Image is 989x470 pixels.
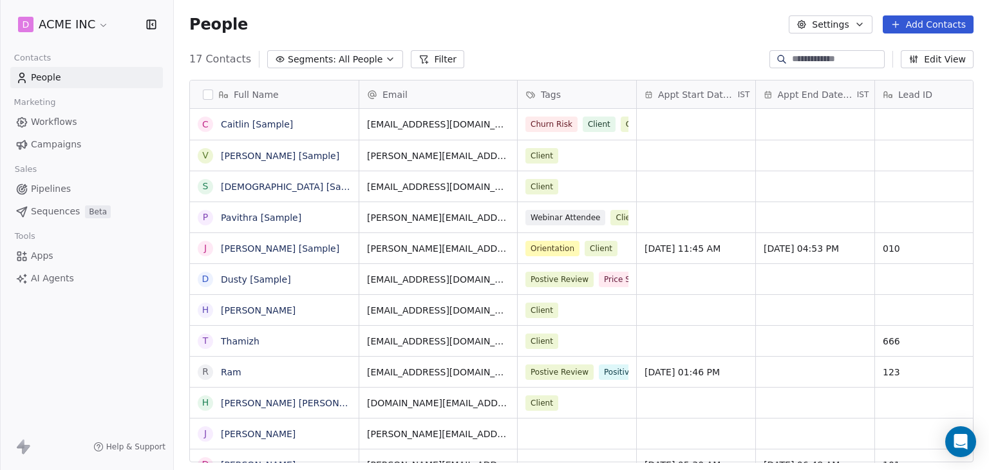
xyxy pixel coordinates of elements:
[883,366,986,379] span: 123
[221,367,241,377] a: Ram
[525,395,558,411] span: Client
[93,442,165,452] a: Help & Support
[221,305,296,315] a: [PERSON_NAME]
[764,242,867,255] span: [DATE] 04:53 PM
[15,14,111,35] button: DACME INC
[599,272,666,287] span: Price Sensitive
[637,80,755,108] div: Appt Start Date/TimeIST
[190,109,359,463] div: grid
[359,80,517,108] div: Email
[645,242,748,255] span: [DATE] 11:45 AM
[525,334,558,349] span: Client
[234,88,279,101] span: Full Name
[756,80,874,108] div: Appt End Date/TimeIST
[204,241,207,255] div: J
[585,241,617,256] span: Client
[525,117,578,132] span: Churn Risk
[518,80,636,108] div: Tags
[221,336,259,346] a: Thamizh
[382,88,408,101] span: Email
[189,52,251,67] span: 17 Contacts
[945,426,976,457] div: Open Intercom Messenger
[883,242,986,255] span: 010
[106,442,165,452] span: Help & Support
[367,335,509,348] span: [EMAIL_ADDRESS][DOMAIN_NAME]
[221,182,367,192] a: [DEMOGRAPHIC_DATA] [Sample]
[31,182,71,196] span: Pipelines
[10,134,163,155] a: Campaigns
[203,211,208,224] div: P
[10,67,163,88] a: People
[901,50,974,68] button: Edit View
[221,429,296,439] a: [PERSON_NAME]
[23,18,30,31] span: D
[202,272,209,286] div: D
[658,88,735,101] span: Appt Start Date/Time
[645,366,748,379] span: [DATE] 01:46 PM
[31,115,77,129] span: Workflows
[202,149,209,162] div: V
[367,242,509,255] span: [PERSON_NAME][EMAIL_ADDRESS][DOMAIN_NAME]
[367,118,509,131] span: [EMAIL_ADDRESS][DOMAIN_NAME]
[31,205,80,218] span: Sequences
[789,15,872,33] button: Settings
[31,272,74,285] span: AI Agents
[10,178,163,200] a: Pipelines
[221,274,291,285] a: Dusty [Sample]
[525,272,594,287] span: Postive Review
[525,148,558,164] span: Client
[203,180,209,193] div: S
[411,50,464,68] button: Filter
[31,71,61,84] span: People
[738,89,750,100] span: IST
[367,149,509,162] span: [PERSON_NAME][EMAIL_ADDRESS][DOMAIN_NAME]
[204,427,207,440] div: J
[898,88,932,101] span: Lead ID
[8,93,61,112] span: Marketing
[367,304,509,317] span: [EMAIL_ADDRESS][DOMAIN_NAME]
[525,303,558,318] span: Client
[367,180,509,193] span: [EMAIL_ADDRESS][DOMAIN_NAME]
[599,364,669,380] span: Positive Review
[367,397,509,409] span: [DOMAIN_NAME][EMAIL_ADDRESS][DOMAIN_NAME]
[883,335,986,348] span: 666
[8,48,57,68] span: Contacts
[189,15,248,34] span: People
[202,303,209,317] div: H
[202,396,209,409] div: h
[9,160,42,179] span: Sales
[525,210,605,225] span: Webinar Attendee
[10,111,163,133] a: Workflows
[621,117,654,132] span: Client
[202,118,209,131] div: C
[525,179,558,194] span: Client
[221,243,339,254] a: [PERSON_NAME] [Sample]
[10,268,163,289] a: AI Agents
[857,89,869,100] span: IST
[541,88,561,101] span: Tags
[10,245,163,267] a: Apps
[85,205,111,218] span: Beta
[525,364,594,380] span: Postive Review
[583,117,616,132] span: Client
[288,53,336,66] span: Segments:
[221,460,296,470] a: [PERSON_NAME]
[367,211,509,224] span: [PERSON_NAME][EMAIL_ADDRESS][DOMAIN_NAME]
[525,241,579,256] span: Orientation
[9,227,41,246] span: Tools
[31,138,81,151] span: Campaigns
[31,249,53,263] span: Apps
[883,15,974,33] button: Add Contacts
[221,212,301,223] a: Pavithra [Sample]
[221,398,373,408] a: [PERSON_NAME] [PERSON_NAME]
[10,201,163,222] a: SequencesBeta
[367,273,509,286] span: [EMAIL_ADDRESS][DOMAIN_NAME]
[339,53,382,66] span: All People
[190,80,359,108] div: Full Name
[203,334,209,348] div: T
[221,151,339,161] a: [PERSON_NAME] [Sample]
[367,366,509,379] span: [EMAIL_ADDRESS][DOMAIN_NAME]
[610,210,643,225] span: Client
[39,16,95,33] span: ACME INC
[367,428,509,440] span: [PERSON_NAME][EMAIL_ADDRESS][PERSON_NAME][DOMAIN_NAME]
